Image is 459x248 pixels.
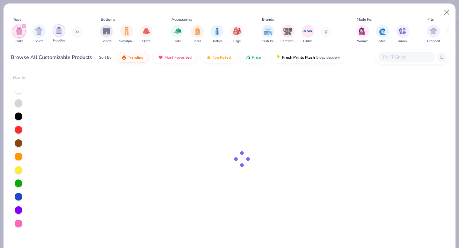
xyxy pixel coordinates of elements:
img: Skirts Image [143,27,150,35]
div: Browse All Customizable Products [11,54,92,61]
div: Made For [357,17,373,22]
img: Unisex Image [399,27,406,35]
button: filter button [100,25,113,44]
button: filter button [119,25,134,44]
span: Totes [193,39,201,44]
div: filter for Cropped [427,25,440,44]
span: Most Favorited [164,55,192,60]
img: Gildan Image [303,26,313,36]
div: filter for Comfort Colors [280,25,295,44]
span: Bags [233,39,241,44]
button: filter button [191,25,204,44]
button: Most Favorited [153,52,196,63]
img: flash.gif [276,55,281,60]
div: Tops [13,17,21,22]
div: filter for Gildan [302,25,314,44]
img: Totes Image [194,27,201,35]
button: filter button [356,25,369,44]
span: Fresh Prints Flash [282,55,315,60]
div: Filter By [13,76,26,80]
span: Tanks [15,39,23,44]
img: Bottles Image [214,27,221,35]
img: Sweatpants Image [123,27,130,35]
button: Fresh Prints Flash5 day delivery [271,52,345,63]
button: filter button [427,25,440,44]
span: Gildan [303,39,312,44]
div: filter for Fresh Prints [261,25,275,44]
div: filter for Unisex [396,25,409,44]
span: Unisex [398,39,407,44]
span: Top Rated [213,55,231,60]
button: Close [441,6,453,18]
div: Fits [427,17,434,22]
button: filter button [13,25,25,44]
span: Comfort Colors [280,39,295,44]
button: Top Rated [201,52,236,63]
img: Men Image [379,27,386,35]
span: Bottles [212,39,222,44]
span: Cropped [427,39,440,44]
span: Women [357,39,368,44]
span: Hoodies [53,38,65,43]
div: filter for Tanks [13,25,25,44]
div: filter for Shorts [100,25,113,44]
div: filter for Hoodies [53,24,65,43]
img: Cropped Image [430,27,437,35]
button: Trending [117,52,148,63]
img: TopRated.gif [206,55,211,60]
img: most_fav.gif [158,55,163,60]
span: Skirts [142,39,150,44]
div: filter for Bottles [211,25,223,44]
button: filter button [171,25,184,44]
div: filter for Women [356,25,369,44]
img: Hoodies Image [55,27,62,34]
img: Bags Image [233,27,240,35]
img: Comfort Colors Image [283,26,293,36]
span: Sweatpants [119,39,134,44]
span: Shirts [35,39,43,44]
button: filter button [280,25,295,44]
span: Hats [174,39,181,44]
button: filter button [33,25,45,44]
button: filter button [231,25,244,44]
span: Men [379,39,386,44]
span: Shorts [102,39,112,44]
span: Price [252,55,261,60]
button: filter button [261,25,275,44]
div: filter for Totes [191,25,204,44]
div: filter for Men [376,25,389,44]
button: filter button [396,25,409,44]
img: Shirts Image [35,27,43,35]
button: filter button [376,25,389,44]
button: filter button [211,25,223,44]
img: trending.gif [121,55,127,60]
div: Accessories [171,17,192,22]
div: filter for Shirts [33,25,45,44]
div: Sort By [99,55,112,60]
button: filter button [53,25,65,44]
div: filter for Hats [171,25,184,44]
span: Trending [128,55,143,60]
img: Fresh Prints Image [263,26,273,36]
img: Tanks Image [16,27,23,35]
img: Women Image [359,27,366,35]
button: filter button [302,25,314,44]
button: filter button [140,25,153,44]
input: Try "T-Shirt" [382,54,431,61]
div: filter for Bags [231,25,244,44]
div: filter for Sweatpants [119,25,134,44]
span: Fresh Prints [261,39,275,44]
button: Price [241,52,266,63]
img: Hats Image [174,27,181,35]
span: 5 day delivery [316,54,340,61]
img: Shorts Image [103,27,110,35]
div: Bottoms [101,17,115,22]
div: Brands [262,17,274,22]
div: filter for Skirts [140,25,153,44]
